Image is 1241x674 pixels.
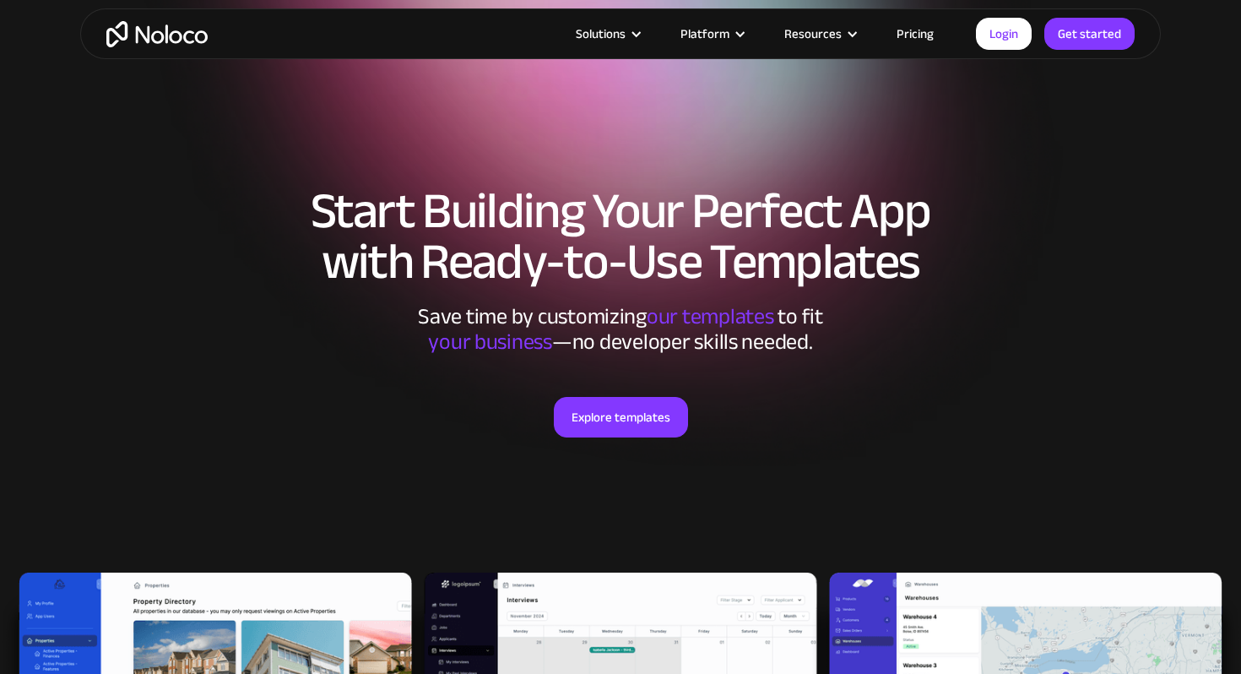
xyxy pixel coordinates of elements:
[106,21,208,47] a: home
[976,18,1032,50] a: Login
[1044,18,1135,50] a: Get started
[784,23,842,45] div: Resources
[647,296,774,337] span: our templates
[576,23,626,45] div: Solutions
[428,321,552,362] span: your business
[97,186,1144,287] h1: Start Building Your Perfect App with Ready-to-Use Templates
[763,23,875,45] div: Resources
[555,23,659,45] div: Solutions
[680,23,729,45] div: Platform
[875,23,955,45] a: Pricing
[367,304,874,355] div: Save time by customizing to fit ‍ —no developer skills needed.
[659,23,763,45] div: Platform
[554,397,688,438] a: Explore templates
